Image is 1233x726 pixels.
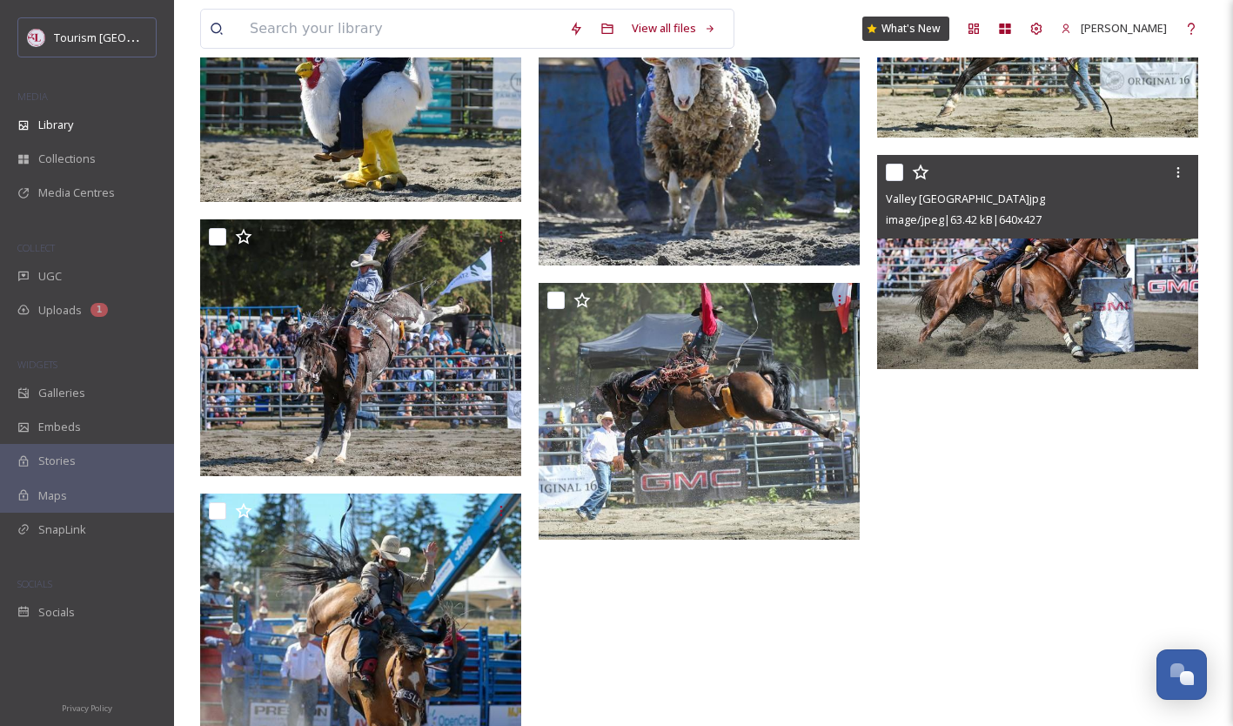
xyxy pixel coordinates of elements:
span: Maps [38,487,67,504]
span: COLLECT [17,241,55,254]
span: image/jpeg | 63.42 kB | 640 x 427 [886,212,1042,227]
span: Privacy Policy [62,702,112,714]
img: Valley West.jpg [539,283,860,540]
span: UGC [38,268,62,285]
span: Collections [38,151,96,167]
span: Galleries [38,385,85,401]
span: Tourism [GEOGRAPHIC_DATA] [54,29,210,45]
span: MEDIA [17,90,48,103]
a: View all files [623,11,725,45]
button: Open Chat [1156,649,1207,700]
span: SnapLink [38,521,86,538]
span: Valley [GEOGRAPHIC_DATA]jpg [886,191,1045,206]
span: Embeds [38,419,81,435]
span: Uploads [38,302,82,319]
span: Library [38,117,73,133]
span: Stories [38,453,76,469]
img: cropped-langley.webp [28,29,45,46]
input: Search your library [241,10,560,48]
span: WIDGETS [17,358,57,371]
span: Socials [38,604,75,621]
span: Media Centres [38,185,115,201]
a: What's New [862,17,949,41]
div: 1 [90,303,108,317]
a: [PERSON_NAME] [1052,11,1176,45]
span: [PERSON_NAME] [1081,20,1167,36]
img: Valley West Stampede.jpg [877,155,1198,369]
a: Privacy Policy [62,696,112,717]
span: SOCIALS [17,577,52,590]
img: Stampede.jpg [200,219,521,476]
